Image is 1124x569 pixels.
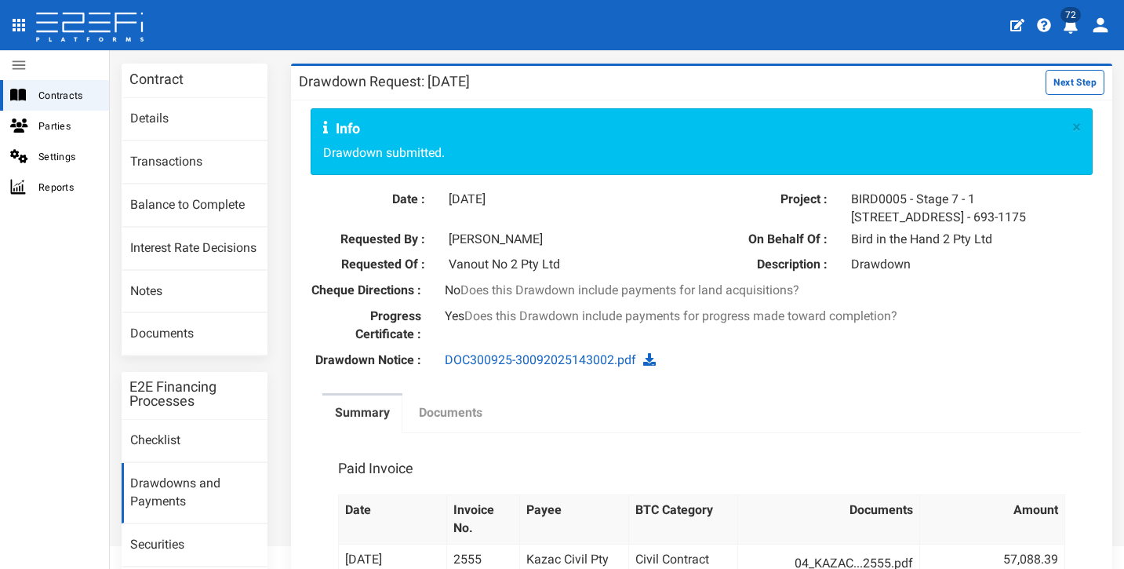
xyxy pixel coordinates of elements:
[338,461,413,476] h3: Paid Invoice
[311,108,1093,175] div: Drawdown submitted.
[122,271,267,313] a: Notes
[311,191,437,209] label: Date :
[323,121,1065,137] h4: Info
[122,313,267,356] a: Documents
[322,396,402,435] a: Summary
[1072,119,1081,136] button: ×
[839,231,1092,249] div: Bird in the Hand 2 Pty Ltd
[460,283,799,297] span: Does this Drawdown include payments for land acquisitions?
[437,191,689,209] div: [DATE]
[299,75,470,89] h3: Drawdown Request: [DATE]
[713,191,839,209] label: Project :
[311,231,437,249] label: Requested By :
[1046,74,1104,89] a: Next Step
[38,86,96,104] span: Contracts
[122,463,267,523] a: Drawdowns and Payments
[335,404,390,422] label: Summary
[406,396,495,435] a: Documents
[433,308,970,326] div: Yes
[464,308,897,323] span: Does this Drawdown include payments for progress made toward completion?
[433,282,970,300] div: No
[122,420,267,462] a: Checklist
[311,256,437,274] label: Requested Of :
[629,495,738,545] th: BTC Category
[338,495,447,545] th: Date
[437,231,689,249] div: [PERSON_NAME]
[437,256,689,274] div: Vanout No 2 Pty Ltd
[738,495,920,545] th: Documents
[919,495,1064,545] th: Amount
[38,148,96,166] span: Settings
[445,352,636,367] a: DOC300925-30092025143002.pdf
[520,495,629,545] th: Payee
[1046,70,1104,95] button: Next Step
[299,308,433,344] label: Progress Certificate :
[447,495,520,545] th: Invoice No.
[299,352,433,370] label: Drawdown Notice :
[122,98,267,140] a: Details
[122,524,267,567] a: Securities
[38,178,96,196] span: Reports
[38,117,96,135] span: Parties
[299,282,433,300] label: Cheque Directions :
[122,184,267,227] a: Balance to Complete
[129,72,184,86] h3: Contract
[122,228,267,270] a: Interest Rate Decisions
[839,191,1092,227] div: BIRD0005 - Stage 7 - 1 [STREET_ADDRESS] - 693-1175
[122,141,267,184] a: Transactions
[419,404,482,422] label: Documents
[713,231,839,249] label: On Behalf Of :
[129,380,260,408] h3: E2E Financing Processes
[839,256,1092,274] div: Drawdown
[713,256,839,274] label: Description :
